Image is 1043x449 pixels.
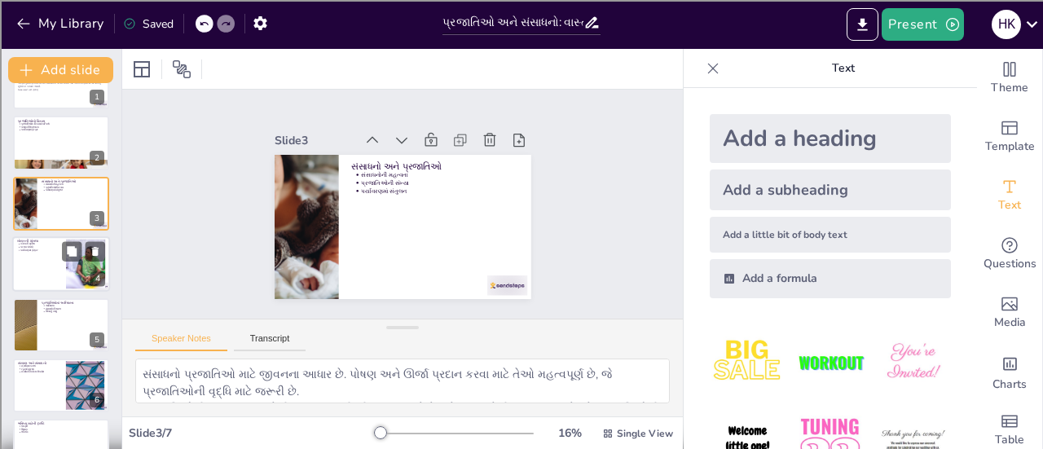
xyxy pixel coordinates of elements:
[7,51,1036,65] div: Delete
[7,80,1036,95] div: Sign out
[875,324,951,400] img: 3.jpeg
[710,217,951,253] div: Add a little bit of body text
[7,21,1036,36] div: Sort New > Old
[977,49,1042,108] div: Change the overall theme
[710,324,786,400] img: 1.jpeg
[7,36,1036,51] div: Move To ...
[984,255,1036,273] span: Questions
[7,65,1036,80] div: Options
[977,284,1042,342] div: Add images, graphics, shapes or video
[710,114,951,163] div: Add a heading
[991,79,1028,97] span: Theme
[726,49,961,88] p: Text
[710,169,951,210] div: Add a subheading
[995,431,1024,449] span: Table
[994,314,1026,332] span: Media
[7,95,1036,109] div: Rename
[792,324,868,400] img: 2.jpeg
[992,376,1027,394] span: Charts
[977,108,1042,166] div: Add ready made slides
[998,196,1021,214] span: Text
[710,259,951,298] div: Add a formula
[977,342,1042,401] div: Add charts and graphs
[977,166,1042,225] div: Add text boxes
[7,7,1036,21] div: Sort A > Z
[977,225,1042,284] div: Get real-time input from your audience
[985,138,1035,156] span: Template
[7,109,1036,124] div: Move To ...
